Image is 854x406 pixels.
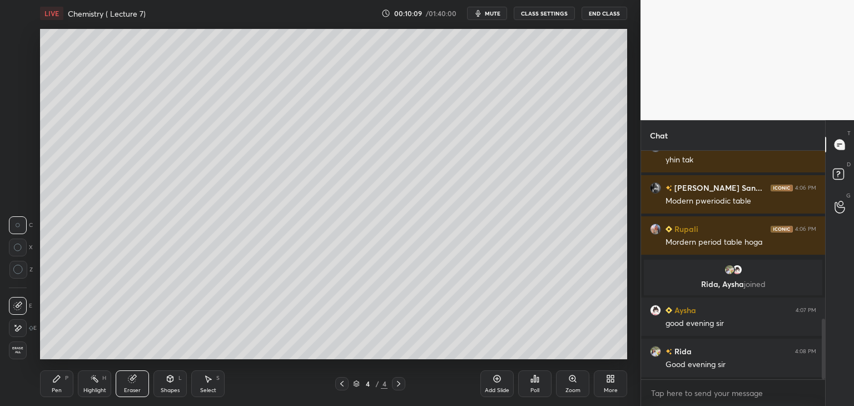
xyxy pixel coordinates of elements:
[9,239,33,256] div: X
[771,185,793,191] img: iconic-dark.1390631f.png
[666,155,816,166] div: yhin tak
[672,182,762,194] h6: [PERSON_NAME] San...
[530,388,539,393] div: Poll
[641,121,677,150] p: Chat
[666,237,816,248] div: Mordern period table hoga
[666,318,816,329] div: good evening sir
[83,388,106,393] div: Highlight
[846,191,851,200] p: G
[666,349,672,355] img: no-rating-badge.077c3623.svg
[216,375,220,381] div: S
[666,226,672,232] img: Learner_Badge_beginner_1_8b307cf2a0.svg
[102,375,106,381] div: H
[666,307,672,314] img: Learner_Badge_beginner_1_8b307cf2a0.svg
[9,261,33,279] div: Z
[375,380,379,387] div: /
[604,388,618,393] div: More
[68,8,146,19] h4: Chemistry ( Lecture 7)
[641,151,825,380] div: grid
[514,7,575,20] button: CLASS SETTINGS
[795,348,816,355] div: 4:08 PM
[9,297,32,315] div: E
[724,264,735,275] img: 324b7ae3f6e84dbbb3632ae0ad1a0089.jpg
[124,388,141,393] div: Eraser
[666,185,672,191] img: no-rating-badge.077c3623.svg
[565,388,580,393] div: Zoom
[65,375,68,381] div: P
[732,264,743,275] img: 6c7f60be331d47ce915b7c864edc812f.jpg
[467,7,507,20] button: mute
[672,223,698,235] h6: Rupali
[672,345,692,357] h6: Rida
[650,224,661,235] img: 94bcd89bc7ca4e5a82e5345f6df80e34.jpg
[796,307,816,314] div: 4:07 PM
[485,388,509,393] div: Add Slide
[381,379,388,389] div: 4
[52,388,62,393] div: Pen
[672,304,696,316] h6: Aysha
[771,226,793,232] img: iconic-dark.1390631f.png
[650,346,661,357] img: 324b7ae3f6e84dbbb3632ae0ad1a0089.jpg
[9,319,37,337] div: E
[666,196,816,207] div: Modern pweriodic table
[161,388,180,393] div: Shapes
[9,216,33,234] div: C
[200,388,216,393] div: Select
[795,226,816,232] div: 4:06 PM
[795,185,816,191] div: 4:06 PM
[582,7,627,20] button: End Class
[9,346,26,354] span: Erase all
[666,359,816,370] div: Good evening sir
[650,182,661,194] img: 95ac3915f5d04df9b7797d917d342b71.jpg
[744,279,766,289] span: joined
[847,129,851,137] p: T
[40,7,63,20] div: LIVE
[485,9,500,17] span: mute
[178,375,182,381] div: L
[847,160,851,169] p: D
[651,280,816,289] p: Rida, Aysha
[362,380,373,387] div: 4
[650,305,661,316] img: 6c7f60be331d47ce915b7c864edc812f.jpg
